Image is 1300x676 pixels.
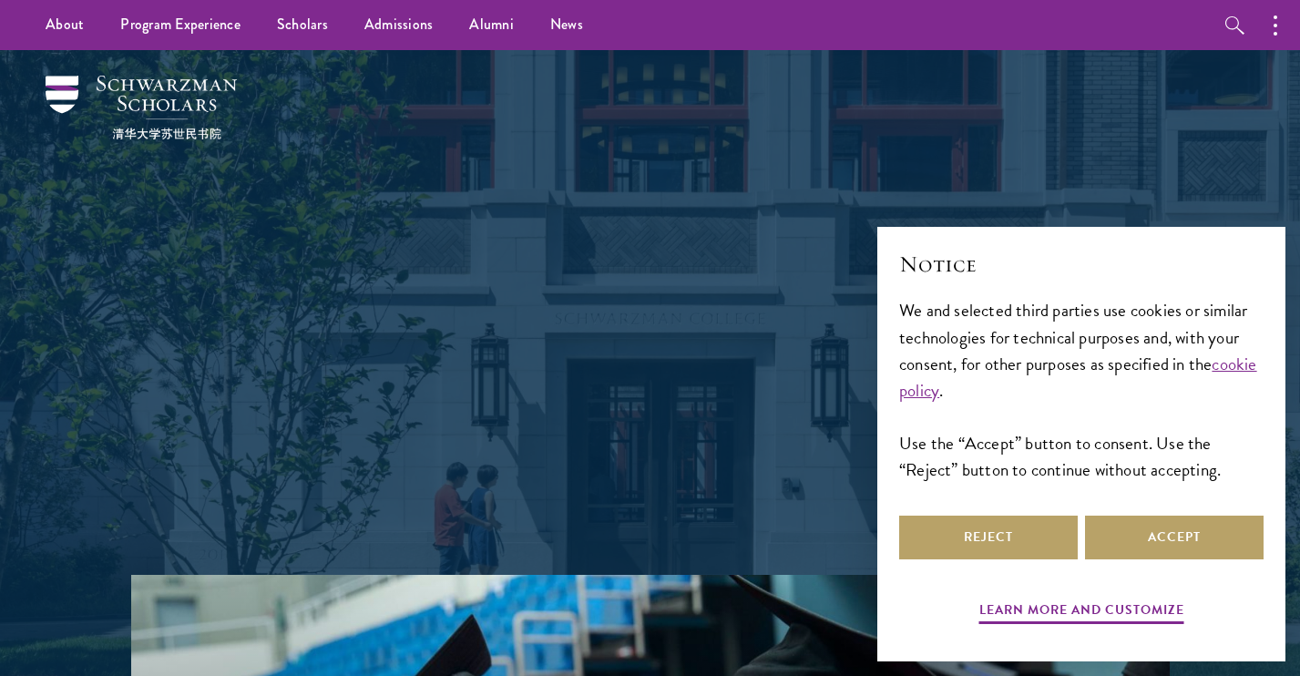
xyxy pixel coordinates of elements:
img: Schwarzman Scholars [46,76,237,139]
div: We and selected third parties use cookies or similar technologies for technical purposes and, wit... [899,297,1264,482]
a: cookie policy [899,351,1257,404]
button: Reject [899,516,1078,559]
button: Accept [1085,516,1264,559]
h2: Notice [899,249,1264,280]
button: Learn more and customize [979,599,1184,627]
